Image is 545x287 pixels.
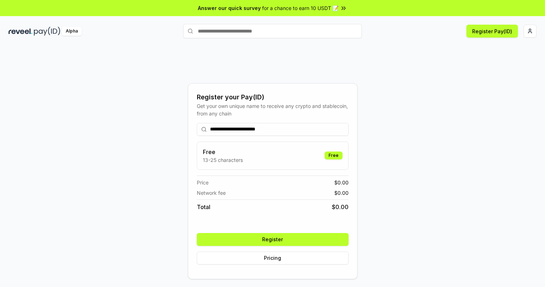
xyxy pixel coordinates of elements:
[262,4,339,12] span: for a chance to earn 10 USDT 📝
[325,152,342,159] div: Free
[197,189,226,197] span: Network fee
[203,148,243,156] h3: Free
[197,92,349,102] div: Register your Pay(ID)
[197,233,349,246] button: Register
[62,27,82,36] div: Alpha
[9,27,32,36] img: reveel_dark
[197,203,210,211] span: Total
[466,25,518,38] button: Register Pay(ID)
[197,179,209,186] span: Price
[334,179,349,186] span: $ 0.00
[197,102,349,117] div: Get your own unique name to receive any crypto and stablecoin, from any chain
[197,252,349,264] button: Pricing
[198,4,261,12] span: Answer our quick survey
[203,156,243,164] p: 13-25 characters
[332,203,349,211] span: $ 0.00
[34,27,60,36] img: pay_id
[334,189,349,197] span: $ 0.00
